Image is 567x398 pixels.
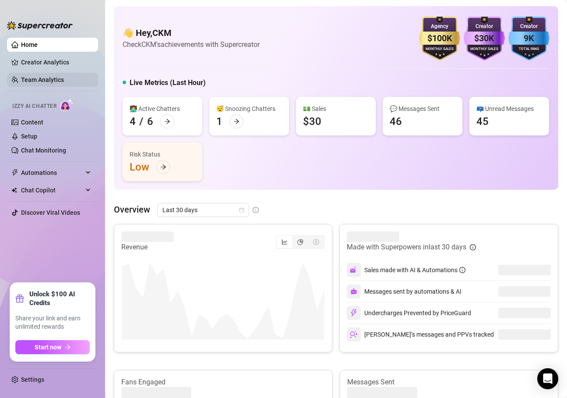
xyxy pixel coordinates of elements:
[21,183,83,197] span: Chat Copilot
[390,104,455,114] div: 💬 Messages Sent
[350,330,358,338] img: svg%3e
[21,209,80,216] a: Discover Viral Videos
[508,32,549,45] div: 9K
[464,32,505,45] div: $30K
[21,55,91,69] a: Creator Analytics
[216,104,282,114] div: 😴 Snoozing Chatters
[21,376,44,383] a: Settings
[350,288,357,295] img: svg%3e
[464,46,505,52] div: Monthly Sales
[15,294,24,303] span: gift
[21,76,64,83] a: Team Analytics
[164,118,170,124] span: arrow-right
[419,22,460,31] div: Agency
[282,239,288,245] span: line-chart
[313,239,319,245] span: dollar-circle
[347,284,461,298] div: Messages sent by automations & AI
[11,187,17,193] img: Chat Copilot
[147,114,153,128] div: 6
[364,265,465,275] div: Sales made with AI & Automations
[347,327,494,341] div: [PERSON_NAME]’s messages and PPVs tracked
[114,203,150,216] article: Overview
[21,166,83,180] span: Automations
[130,78,206,88] h5: Live Metrics (Last Hour)
[130,149,195,159] div: Risk Status
[470,244,476,250] span: info-circle
[123,27,260,39] h4: 👋 Hey, CKM
[15,314,90,331] span: Share your link and earn unlimited rewards
[21,119,43,126] a: Content
[390,114,402,128] div: 46
[276,235,325,249] div: segmented control
[347,377,551,387] article: Messages Sent
[162,203,244,217] span: Last 30 days
[60,99,74,111] img: AI Chatter
[297,239,303,245] span: pie-chart
[347,242,466,252] article: Made with Superpowers in last 30 days
[464,17,505,60] img: purple-badge-B9DA21FR.svg
[239,207,244,213] span: calendar
[347,306,471,320] div: Undercharges Prevented by PriceGuard
[419,32,460,45] div: $100K
[121,242,174,252] article: Revenue
[508,17,549,60] img: blue-badge-DgoSNQY1.svg
[537,368,558,389] div: Open Intercom Messenger
[130,104,195,114] div: 👩‍💻 Active Chatters
[253,207,259,213] span: info-circle
[419,46,460,52] div: Monthly Sales
[21,41,38,48] a: Home
[29,290,90,307] strong: Unlock $100 AI Credits
[160,164,166,170] span: arrow-right
[130,114,136,128] div: 4
[464,22,505,31] div: Creator
[508,46,549,52] div: Total Fans
[350,309,358,317] img: svg%3e
[303,114,321,128] div: $30
[233,118,239,124] span: arrow-right
[476,104,542,114] div: 📪 Unread Messages
[7,21,73,30] img: logo-BBDzfeDw.svg
[21,147,66,154] a: Chat Monitoring
[216,114,222,128] div: 1
[419,17,460,60] img: gold-badge-CigiZidd.svg
[15,340,90,354] button: Start nowarrow-right
[11,169,18,176] span: thunderbolt
[350,266,358,274] img: svg%3e
[65,344,71,350] span: arrow-right
[35,344,61,351] span: Start now
[121,377,325,387] article: Fans Engaged
[123,39,260,50] article: Check CKM's achievements with Supercreator
[21,133,37,140] a: Setup
[508,22,549,31] div: Creator
[476,114,489,128] div: 45
[459,267,465,273] span: info-circle
[12,102,56,110] span: Izzy AI Chatter
[303,104,369,114] div: 💵 Sales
